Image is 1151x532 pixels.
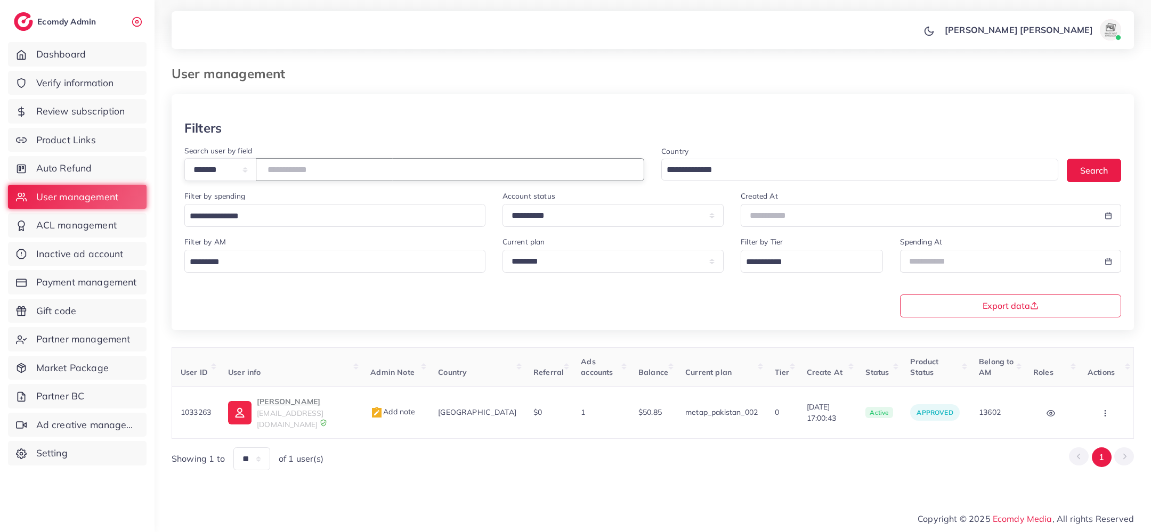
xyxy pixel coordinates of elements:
[8,327,147,351] a: Partner management
[8,71,147,95] a: Verify information
[184,250,485,273] div: Search for option
[37,17,99,27] h2: Ecomdy Admin
[186,208,472,225] input: Search for option
[8,99,147,124] a: Review subscription
[36,247,124,261] span: Inactive ad account
[36,275,137,289] span: Payment management
[8,185,147,209] a: User management
[36,190,118,204] span: User management
[8,156,147,181] a: Auto Refund
[36,161,92,175] span: Auto Refund
[36,133,96,147] span: Product Links
[661,159,1058,181] div: Search for option
[663,162,1044,178] input: Search for option
[36,418,139,432] span: Ad creative management
[8,441,147,465] a: Setting
[8,270,147,294] a: Payment management
[36,332,131,346] span: Partner management
[36,47,86,61] span: Dashboard
[939,19,1125,40] a: [PERSON_NAME] [PERSON_NAME]avatar
[741,250,882,273] div: Search for option
[36,104,125,118] span: Review subscription
[945,23,1093,36] p: [PERSON_NAME] [PERSON_NAME]
[8,42,147,67] a: Dashboard
[36,76,114,90] span: Verify information
[1100,19,1121,40] img: avatar
[8,242,147,266] a: Inactive ad account
[14,12,33,31] img: logo
[36,218,117,232] span: ACL management
[36,304,76,318] span: Gift code
[36,446,68,460] span: Setting
[742,254,869,271] input: Search for option
[8,299,147,323] a: Gift code
[8,413,147,437] a: Ad creative management
[8,213,147,238] a: ACL management
[8,356,147,380] a: Market Package
[184,204,485,227] div: Search for option
[8,384,147,408] a: Partner BC
[8,128,147,152] a: Product Links
[36,389,85,403] span: Partner BC
[14,12,99,31] a: logoEcomdy Admin
[36,361,109,375] span: Market Package
[1092,447,1112,467] button: Go to page 1
[1069,447,1134,467] ul: Pagination
[186,254,472,271] input: Search for option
